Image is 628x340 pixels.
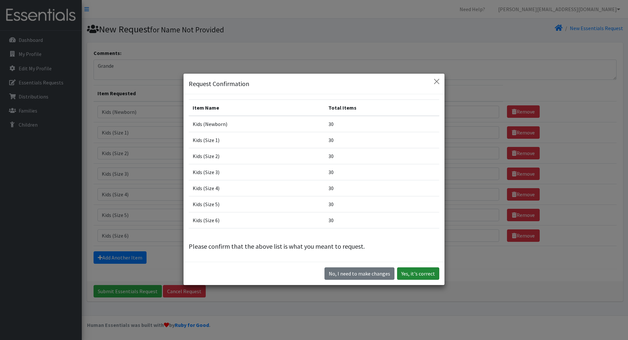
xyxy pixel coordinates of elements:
p: Please confirm that the above list is what you meant to request. [189,242,439,251]
td: Kids (Size 5) [189,196,324,212]
th: Total Items [324,99,439,116]
button: Yes, it's correct [397,267,439,280]
td: 30 [324,212,439,228]
td: Kids (Size 3) [189,164,324,180]
td: 30 [324,164,439,180]
th: Item Name [189,99,324,116]
button: Close [431,76,442,87]
td: Kids (Size 1) [189,132,324,148]
td: Kids (Size 4) [189,180,324,196]
td: Kids (Size 6) [189,212,324,228]
h5: Request Confirmation [189,79,249,89]
td: Kids (Size 2) [189,148,324,164]
td: 30 [324,132,439,148]
td: 30 [324,196,439,212]
td: 30 [324,148,439,164]
td: 30 [324,180,439,196]
td: 30 [324,116,439,132]
button: No I need to make changes [324,267,394,280]
td: Kids (Newborn) [189,116,324,132]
